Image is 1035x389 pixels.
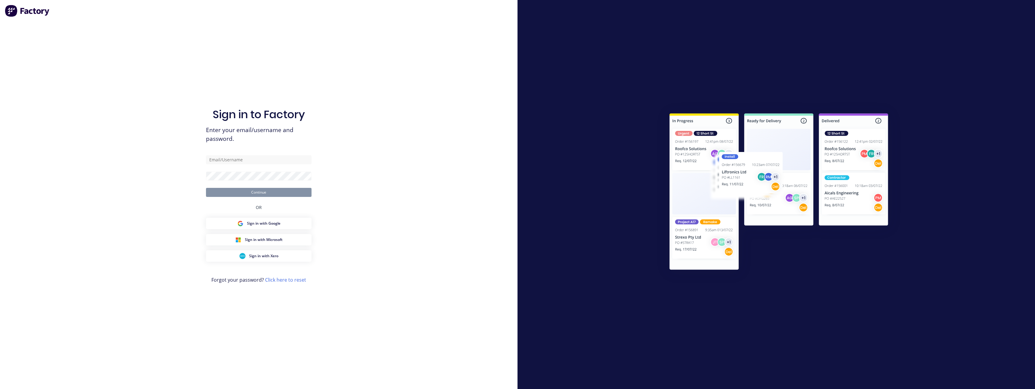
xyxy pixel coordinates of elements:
span: Sign in with Google [247,221,280,226]
span: Sign in with Microsoft [245,237,283,242]
img: Xero Sign in [239,253,245,259]
span: Sign in with Xero [249,253,278,259]
img: Factory [5,5,50,17]
h1: Sign in to Factory [213,108,305,121]
button: Continue [206,188,312,197]
img: Google Sign in [237,220,243,226]
input: Email/Username [206,155,312,164]
button: Google Sign inSign in with Google [206,218,312,229]
span: Forgot your password? [211,276,306,283]
img: Sign in [656,101,901,284]
button: Xero Sign inSign in with Xero [206,250,312,262]
a: Click here to reset [265,277,306,283]
button: Microsoft Sign inSign in with Microsoft [206,234,312,245]
span: Enter your email/username and password. [206,126,312,143]
div: OR [256,197,262,218]
img: Microsoft Sign in [235,237,241,243]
